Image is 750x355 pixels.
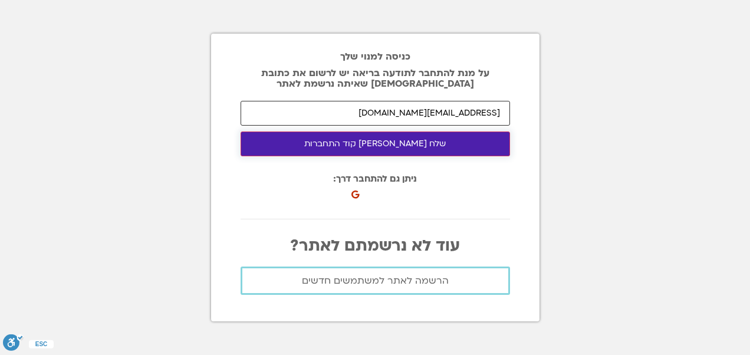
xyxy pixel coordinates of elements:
[241,132,510,156] button: שלח [PERSON_NAME] קוד התחברות
[241,51,510,62] h2: כניסה למנוי שלך
[302,275,449,286] span: הרשמה לאתר למשתמשים חדשים
[354,177,483,203] iframe: כפתור לכניסה באמצעות חשבון Google
[241,68,510,89] p: על מנת להתחבר לתודעה בריאה יש לרשום את כתובת [DEMOGRAPHIC_DATA] שאיתה נרשמת לאתר
[241,237,510,255] p: עוד לא נרשמתם לאתר?
[241,267,510,295] a: הרשמה לאתר למשתמשים חדשים
[241,101,510,126] input: האימייל איתו נרשמת לאתר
